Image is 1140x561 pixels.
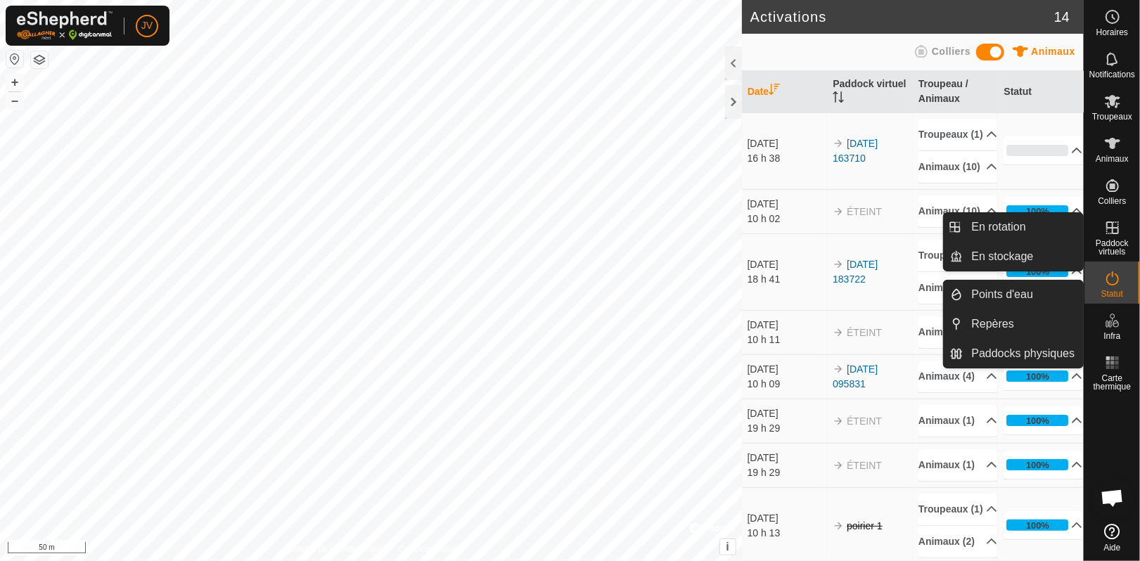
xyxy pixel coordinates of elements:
span: Repères [972,316,1014,333]
div: Ouvrir le chat [1091,477,1134,519]
p-sorticon: Activer pour trier [769,86,780,97]
p-accordion-header: Animaux (10) [918,195,997,227]
p-accordion-header: Animaux (10) [918,151,997,183]
p-accordion-header: 100% [1004,197,1082,225]
li: Paddocks physiques [944,340,1083,368]
div: 100% [1026,205,1049,218]
p-accordion-header: Troupeaux (1) [918,119,997,150]
div: 100% [1026,458,1049,472]
p-accordion-header: 100% [1004,362,1082,390]
th: Troupeau / Animaux [913,71,999,113]
span: Animaux [1031,46,1075,57]
span: En stockage [972,248,1034,265]
p-sorticon: Activer pour trier [833,93,844,105]
div: 100% [1026,370,1049,383]
img: arrow [833,138,844,149]
span: ÉTEINT [847,415,882,427]
a: Points d'eau [963,280,1084,309]
span: Colliers [932,46,971,57]
p-accordion-header: Animaux (4) [918,361,997,392]
a: Contactez-nous [399,543,458,555]
div: 0% [1006,145,1068,156]
span: Points d'eau [972,286,1034,303]
img: arrow [833,327,844,338]
div: 100% [1026,414,1049,427]
div: 10 h 13 [748,526,826,541]
span: JV [141,18,153,33]
img: arrow [833,415,844,427]
span: ÉTEINT [847,327,882,338]
li: Repères [944,310,1083,338]
li: Points d'eau [944,280,1083,309]
a: Aide [1084,518,1140,557]
div: [DATE] [748,511,826,526]
div: 10 h 11 [748,333,826,347]
th: Date [742,71,828,113]
h2: Activations [750,8,1054,25]
button: i [720,539,736,555]
img: arrow [833,520,844,531]
button: – [6,92,23,109]
span: En rotation [972,219,1026,236]
span: Infra [1103,332,1120,340]
div: 18 h 41 [748,272,826,287]
button: + [6,74,23,91]
p-accordion-header: Troupeaux (1) [918,240,997,271]
span: 14 [1054,6,1070,27]
div: 100% [1006,266,1068,277]
p-accordion-header: 100% [1004,451,1082,479]
span: ÉTEINT [847,460,882,471]
span: Horaires [1096,28,1128,37]
a: Paddocks physiques [963,340,1084,368]
p-accordion-header: Troupeaux (1) [918,494,997,525]
div: [DATE] [748,257,826,272]
a: En stockage [963,243,1084,271]
span: Troupeaux [1092,112,1132,121]
a: Politique de confidentialité [284,543,382,555]
th: Statut [998,71,1084,113]
div: 19 h 29 [748,421,826,436]
a: En rotation [963,213,1084,241]
p-accordion-header: 100% [1004,257,1082,285]
th: Paddock virtuel [827,71,913,113]
li: En rotation [944,213,1083,241]
img: Logo Gallagher [17,11,113,40]
div: 100% [1006,370,1068,382]
a: [DATE] 095831 [833,363,878,389]
div: [DATE] [748,451,826,465]
img: arrow [833,259,844,270]
p-accordion-header: Animaux (1) [918,405,997,437]
a: Repères [963,310,1084,338]
img: arrow [833,206,844,217]
div: [DATE] [748,406,826,421]
div: 100% [1006,415,1068,426]
span: Colliers [1098,197,1126,205]
span: i [726,541,729,553]
span: Carte thermique [1088,374,1136,391]
div: 19 h 29 [748,465,826,480]
div: 100% [1006,205,1068,217]
span: Notifications [1089,70,1135,79]
p-accordion-header: Animaux (10) [918,272,997,304]
s: poirier 1 [847,520,883,531]
div: 100% [1026,519,1049,532]
div: [DATE] [748,197,826,212]
div: 10 h 09 [748,377,826,392]
span: ÉTEINT [847,206,882,217]
span: Paddocks physiques [972,345,1075,362]
a: [DATE] 163710 [833,138,878,164]
p-accordion-header: Animaux (1) [918,449,997,481]
div: 100% [1006,520,1068,531]
div: 100% [1026,265,1049,278]
span: Paddock virtuels [1088,239,1136,256]
div: 100% [1006,459,1068,470]
li: En stockage [944,243,1083,271]
div: [DATE] [748,362,826,377]
div: 16 h 38 [748,151,826,166]
div: [DATE] [748,136,826,151]
button: Couches de carte [31,51,48,68]
p-accordion-header: 0% [1004,136,1082,165]
div: 10 h 02 [748,212,826,226]
img: arrow [833,363,844,375]
a: [DATE] 183722 [833,259,878,285]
